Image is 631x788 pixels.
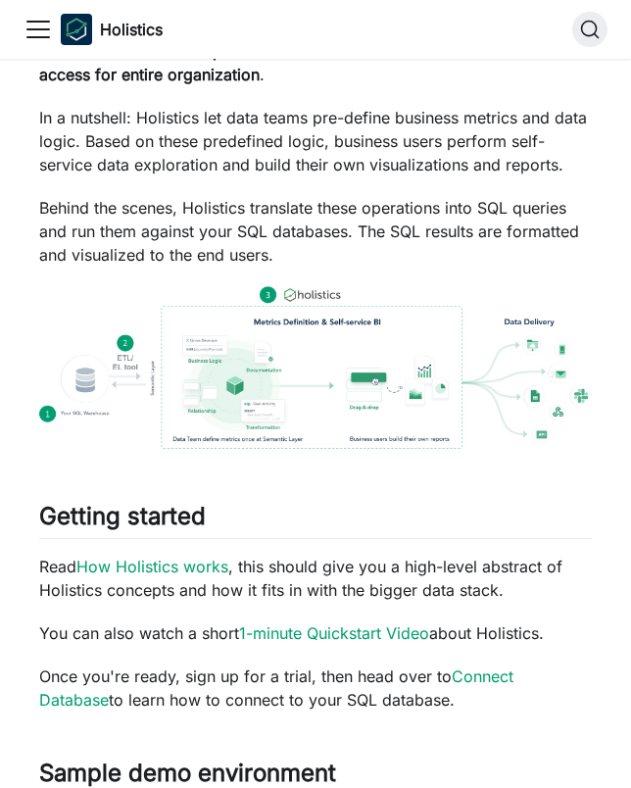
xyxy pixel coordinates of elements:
[39,39,592,86] p: Holistics is a that aims to .
[39,502,592,539] h2: Getting started
[239,623,429,643] a: 1-minute Quickstart Video
[61,14,163,45] a: HolisticsHolistics
[100,18,163,41] b: Holistics
[39,106,592,176] p: In a nutshell: Holistics let data teams pre-define business metrics and data logic. Based on thes...
[39,666,513,710] a: Connect Database
[39,196,592,267] p: Behind the scenes, Holistics translate these operations into SQL queries and run them against you...
[39,286,592,448] img: How Holistics fits in your Data Stack
[76,557,228,576] a: How Holistics works
[572,12,607,47] button: Search (Command+K)
[39,665,592,712] p: Once you're ready, sign up for a trial, then head over to to learn how to connect to your SQL dat...
[39,621,592,645] p: You can also watch a short about Holistics.
[24,15,53,44] button: Toggle navigation bar
[39,555,592,602] p: Read , this should give you a high-level abstract of Holistics concepts and how it fits in with t...
[61,14,92,45] img: Holistics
